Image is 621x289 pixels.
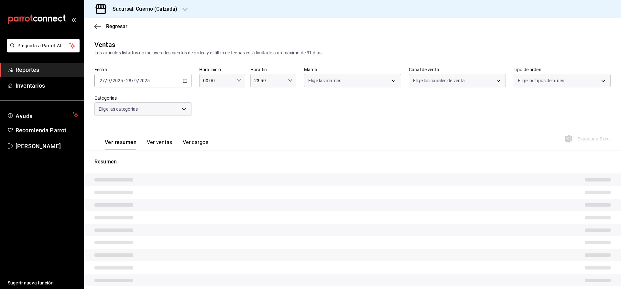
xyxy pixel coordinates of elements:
[99,78,105,83] input: --
[124,78,125,83] span: -
[183,139,209,150] button: Ver cargos
[16,142,79,150] span: [PERSON_NAME]
[139,78,150,83] input: ----
[105,139,208,150] div: navigation tabs
[308,77,341,84] span: Elige las marcas
[16,65,79,74] span: Reportes
[94,23,127,29] button: Regresar
[250,67,296,72] label: Hora fin
[99,106,138,112] span: Elige las categorías
[16,81,79,90] span: Inventarios
[105,78,107,83] span: /
[105,139,136,150] button: Ver resumen
[134,78,137,83] input: --
[17,42,70,49] span: Pregunta a Parrot AI
[94,50,611,56] div: Los artículos listados no incluyen descuentos de orden y el filtro de fechas está limitado a un m...
[132,78,134,83] span: /
[413,77,465,84] span: Elige los canales de venta
[126,78,132,83] input: --
[106,23,127,29] span: Regresar
[94,96,191,100] label: Categorías
[199,67,245,72] label: Hora inicio
[8,280,79,286] span: Sugerir nueva función
[107,78,110,83] input: --
[94,40,115,50] div: Ventas
[94,158,611,166] p: Resumen
[7,39,80,52] button: Pregunta a Parrot AI
[112,78,123,83] input: ----
[110,78,112,83] span: /
[71,17,76,22] button: open_drawer_menu
[5,47,80,54] a: Pregunta a Parrot AI
[94,67,191,72] label: Fecha
[16,126,79,135] span: Recomienda Parrot
[107,5,177,13] h3: Sucursal: Cuerno (Calzada)
[137,78,139,83] span: /
[147,139,172,150] button: Ver ventas
[518,77,564,84] span: Elige los tipos de orden
[409,67,506,72] label: Canal de venta
[304,67,401,72] label: Marca
[514,67,611,72] label: Tipo de orden
[16,111,70,119] span: Ayuda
